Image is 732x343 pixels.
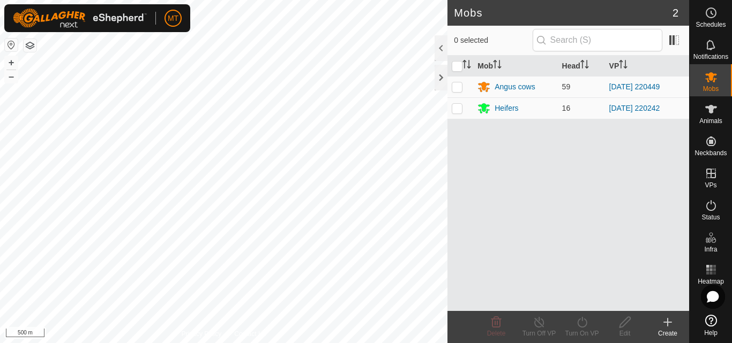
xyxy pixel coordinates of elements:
[562,82,571,91] span: 59
[699,118,722,124] span: Animals
[454,6,673,19] h2: Mobs
[690,310,732,340] a: Help
[704,330,718,336] span: Help
[703,86,719,92] span: Mobs
[5,39,18,51] button: Reset Map
[5,70,18,83] button: –
[182,329,222,339] a: Privacy Policy
[605,56,689,77] th: VP
[5,56,18,69] button: +
[168,13,178,24] span: MT
[696,21,726,28] span: Schedules
[704,246,717,253] span: Infra
[701,214,720,220] span: Status
[24,39,36,52] button: Map Layers
[693,54,728,60] span: Notifications
[580,62,589,70] p-sorticon: Activate to sort
[646,329,689,338] div: Create
[603,329,646,338] div: Edit
[495,81,535,93] div: Angus cows
[462,62,471,70] p-sorticon: Activate to sort
[234,329,266,339] a: Contact Us
[533,29,662,51] input: Search (S)
[705,182,716,188] span: VPs
[454,35,532,46] span: 0 selected
[473,56,557,77] th: Mob
[698,278,724,285] span: Heatmap
[495,103,518,114] div: Heifers
[609,82,660,91] a: [DATE] 220449
[558,56,605,77] th: Head
[487,330,506,337] span: Delete
[609,104,660,112] a: [DATE] 220242
[493,62,502,70] p-sorticon: Activate to sort
[518,329,561,338] div: Turn Off VP
[619,62,628,70] p-sorticon: Activate to sort
[562,104,571,112] span: 16
[561,329,603,338] div: Turn On VP
[13,9,147,28] img: Gallagher Logo
[673,5,678,21] span: 2
[694,150,727,156] span: Neckbands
